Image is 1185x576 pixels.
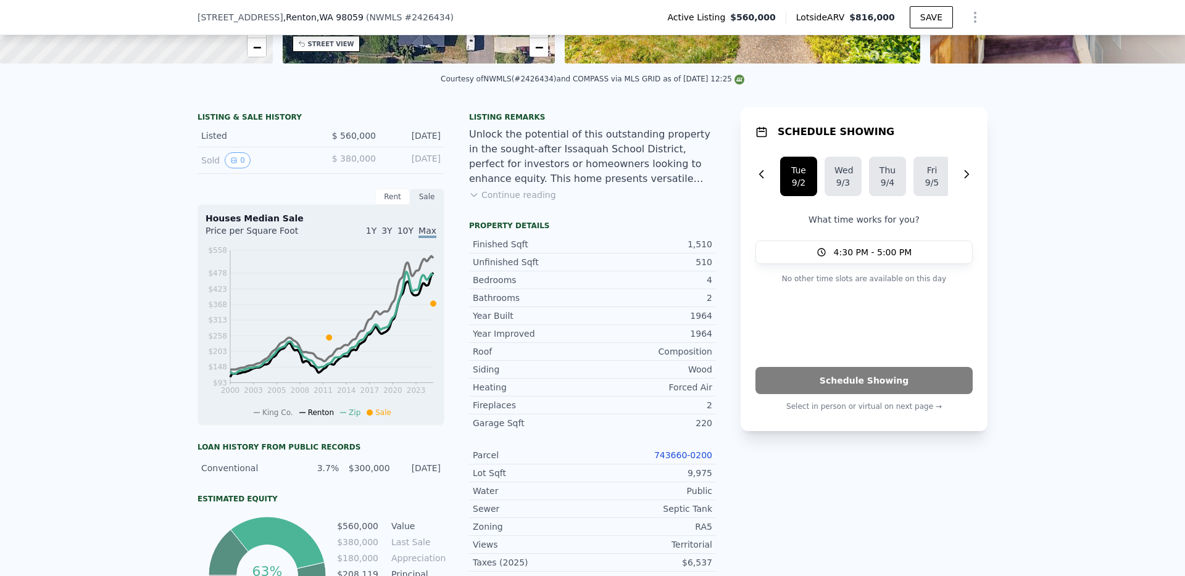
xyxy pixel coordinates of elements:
[469,221,716,231] div: Property details
[473,399,592,411] div: Fireplaces
[592,292,712,304] div: 2
[314,386,333,395] tspan: 2011
[201,152,311,168] div: Sold
[834,246,912,258] span: 4:30 PM - 5:00 PM
[473,503,592,515] div: Sewer
[592,467,712,479] div: 9,975
[755,241,973,264] button: 4:30 PM - 5:00 PM
[849,12,895,22] span: $816,000
[296,462,339,474] div: 3.7%
[283,11,364,23] span: , Renton
[592,381,712,393] div: Forced Air
[381,226,392,236] span: 3Y
[291,386,310,395] tspan: 2008
[213,379,227,387] tspan: $93
[473,274,592,286] div: Bedrooms
[913,157,950,196] button: Fri9/5
[332,154,376,163] span: $ 380,000
[208,269,227,278] tspan: $478
[208,300,227,309] tspan: $368
[375,189,410,205] div: Rent
[206,224,321,244] div: Price per Square Foot
[592,256,712,268] div: 510
[473,292,592,304] div: Bathrooms
[407,386,426,395] tspan: 2023
[473,538,592,551] div: Views
[441,75,744,83] div: Courtesy of NWMLS (#2426434) and COMPASS via MLS GRID as of [DATE] 12:25
[473,417,592,429] div: Garage Sqft
[592,520,712,533] div: RA5
[221,386,240,395] tspan: 2000
[473,256,592,268] div: Unfinished Sqft
[473,467,592,479] div: Lot Sqft
[336,535,379,549] td: $380,000
[825,157,862,196] button: Wed9/3
[383,386,402,395] tspan: 2020
[879,176,896,189] div: 9/4
[366,11,454,23] div: ( )
[654,450,712,460] a: 743660-0200
[834,164,852,176] div: Wed
[308,408,334,417] span: Renton
[369,12,402,22] span: NWMLS
[410,189,444,205] div: Sale
[592,327,712,340] div: 1964
[667,11,730,23] span: Active Listing
[923,176,941,189] div: 9/5
[349,408,360,417] span: Zip
[592,417,712,429] div: 220
[208,316,227,324] tspan: $313
[389,551,444,565] td: Appreciation
[225,152,251,168] button: View historical data
[473,327,592,340] div: Year Improved
[244,386,263,395] tspan: 2003
[346,462,389,474] div: $300,000
[208,332,227,340] tspan: $258
[963,5,987,30] button: Show Options
[879,164,896,176] div: Thu
[267,386,286,395] tspan: 2005
[418,226,436,238] span: Max
[197,11,283,23] span: [STREET_ADDRESS]
[755,399,973,414] p: Select in person or virtual on next page →
[208,285,227,294] tspan: $423
[834,176,852,189] div: 9/3
[317,12,364,22] span: , WA 98059
[473,556,592,569] div: Taxes (2025)
[473,238,592,250] div: Finished Sqft
[592,538,712,551] div: Territorial
[252,39,260,55] span: −
[592,238,712,250] div: 1,510
[473,485,592,497] div: Water
[592,310,712,322] div: 1964
[208,246,227,255] tspan: $558
[397,462,441,474] div: [DATE]
[404,12,450,22] span: # 2426434
[592,503,712,515] div: Septic Tank
[366,226,376,236] span: 1Y
[778,125,894,139] h1: SCHEDULE SHOWING
[910,6,953,28] button: SAVE
[469,127,716,186] div: Unlock the potential of this outstanding property in the sought-after Issaquah School District, p...
[469,189,556,201] button: Continue reading
[201,130,311,142] div: Listed
[375,408,391,417] span: Sale
[592,399,712,411] div: 2
[730,11,776,23] span: $560,000
[473,363,592,376] div: Siding
[197,442,444,452] div: Loan history from public records
[796,11,849,23] span: Lotside ARV
[208,347,227,356] tspan: $203
[535,39,543,55] span: −
[780,157,817,196] button: Tue9/2
[197,112,444,125] div: LISTING & SALE HISTORY
[247,38,266,57] a: Zoom out
[592,345,712,358] div: Composition
[530,38,548,57] a: Zoom out
[201,462,288,474] div: Conventional
[262,408,293,417] span: King Co.
[389,535,444,549] td: Last Sale
[755,367,973,394] button: Schedule Showing
[869,157,906,196] button: Thu9/4
[197,494,444,504] div: Estimated Equity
